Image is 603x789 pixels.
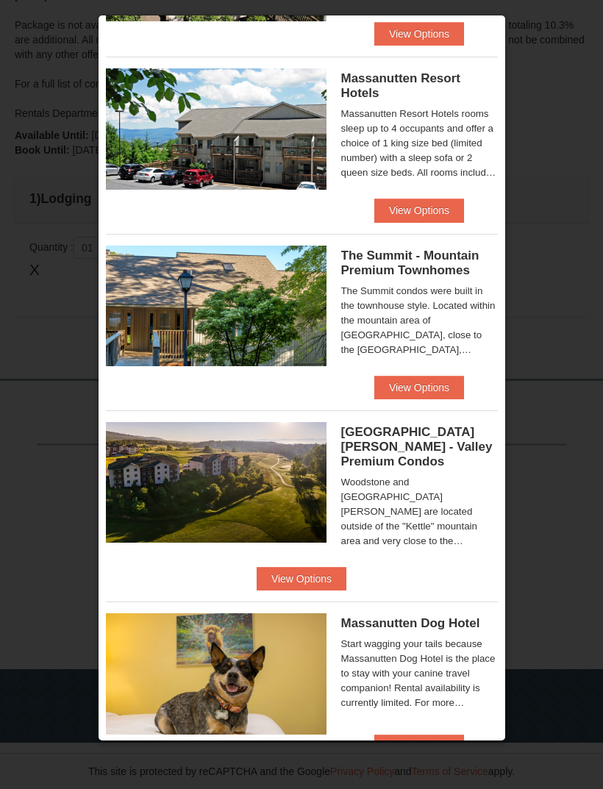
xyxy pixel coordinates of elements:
[341,249,479,277] span: The Summit - Mountain Premium Townhomes
[341,71,460,100] span: Massanutten Resort Hotels
[106,68,327,189] img: 19219026-1-e3b4ac8e.jpg
[341,637,498,710] div: Start wagging your tails because Massanutten Dog Hotel is the place to stay with your canine trav...
[341,425,493,468] span: [GEOGRAPHIC_DATA][PERSON_NAME] - Valley Premium Condos
[341,284,498,357] div: The Summit condos were built in the townhouse style. Located within the mountain area of [GEOGRAP...
[374,22,464,46] button: View Options
[106,246,327,366] img: 19219034-1-0eee7e00.jpg
[106,422,327,543] img: 19219041-4-ec11c166.jpg
[374,735,464,758] button: View Options
[374,376,464,399] button: View Options
[106,613,327,734] img: 27428181-5-81c892a3.jpg
[341,475,498,549] div: Woodstone and [GEOGRAPHIC_DATA][PERSON_NAME] are located outside of the "Kettle" mountain area an...
[341,107,498,180] div: Massanutten Resort Hotels rooms sleep up to 4 occupants and offer a choice of 1 king size bed (li...
[374,199,464,222] button: View Options
[341,616,480,630] span: Massanutten Dog Hotel
[257,567,346,590] button: View Options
